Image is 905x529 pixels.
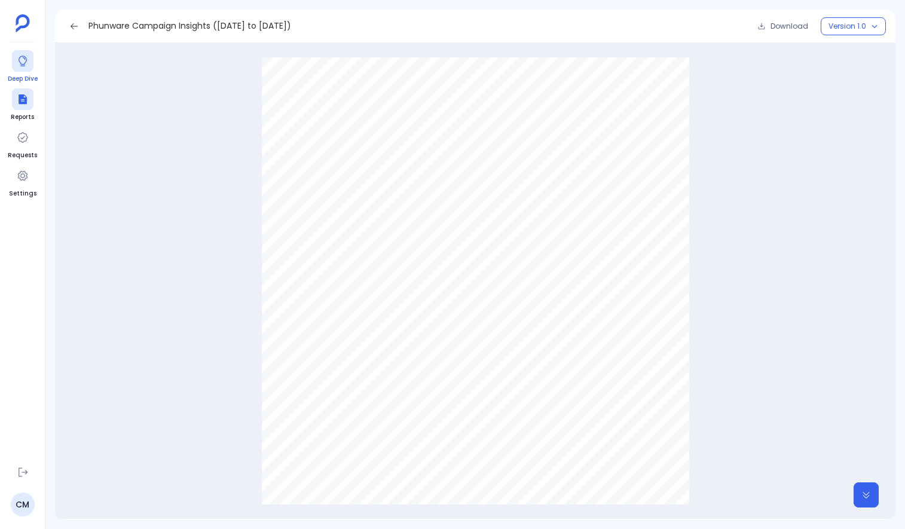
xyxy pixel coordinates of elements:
[8,151,37,160] span: Requests
[8,74,38,84] span: Deep Dive
[313,381,422,402] span: Phunware
[11,493,35,516] a: CM
[313,210,475,221] span: CAMPAIGN INSIGHTS REPORT
[9,165,36,198] a: Settings
[88,20,291,32] span: Phunware Campaign Insights ([DATE] to [DATE])
[821,17,886,35] button: Version 1.0
[8,50,38,84] a: Deep Dive
[9,189,36,198] span: Settings
[11,112,34,122] span: Reports
[750,17,816,35] button: Download
[8,127,37,160] a: Requests
[828,22,866,31] span: Version 1.0
[11,88,34,122] a: Reports
[771,22,808,31] span: Download
[16,14,30,32] img: petavue logo
[313,329,637,350] span: Campaign Insights Report For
